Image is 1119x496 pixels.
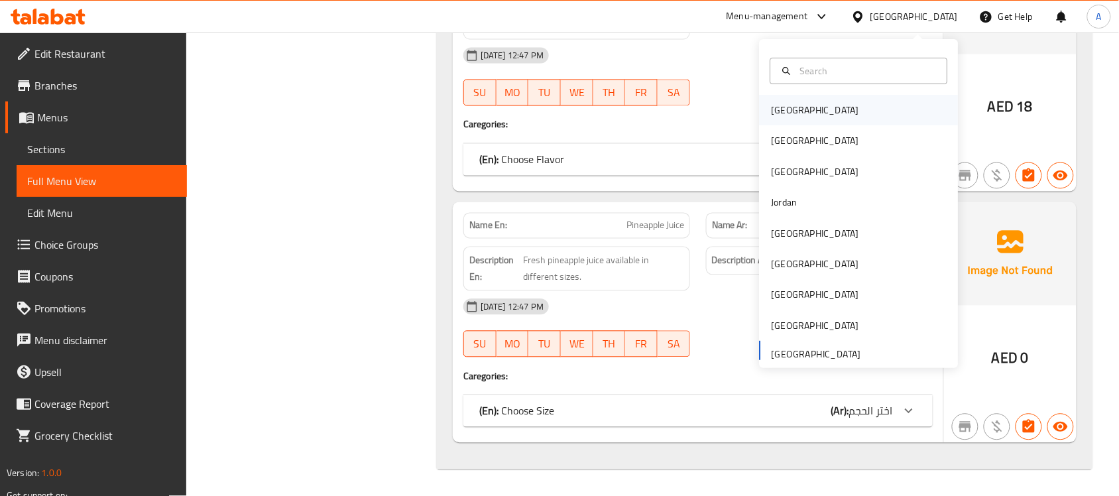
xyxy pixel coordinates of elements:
[952,162,978,189] button: Not branch specific item
[469,1,524,34] strong: Description En:
[479,403,554,419] p: Choose Size
[1016,162,1042,189] button: Has choices
[497,331,529,357] button: MO
[1047,162,1074,189] button: Available
[17,133,187,165] a: Sections
[469,219,507,233] strong: Name En:
[528,80,561,106] button: TU
[772,318,859,333] div: [GEOGRAPHIC_DATA]
[34,237,176,253] span: Choice Groups
[534,84,556,103] span: TU
[34,46,176,62] span: Edit Restaurant
[463,144,933,176] div: (En): Choose Flavor(Ar):اختر النكهة
[984,414,1010,440] button: Purchased item
[593,80,626,106] button: TH
[593,331,626,357] button: TH
[599,335,620,354] span: TH
[27,141,176,157] span: Sections
[663,335,685,354] span: SA
[772,164,859,179] div: [GEOGRAPHIC_DATA]
[463,331,497,357] button: SU
[566,84,588,103] span: WE
[712,219,748,233] strong: Name Ar:
[534,335,556,354] span: TU
[772,288,859,302] div: [GEOGRAPHIC_DATA]
[5,324,187,356] a: Menu disclaimer
[658,331,690,357] button: SA
[566,335,588,354] span: WE
[625,80,658,106] button: FR
[37,109,176,125] span: Menus
[497,80,529,106] button: MO
[34,300,176,316] span: Promotions
[870,9,958,24] div: [GEOGRAPHIC_DATA]
[17,165,187,197] a: Full Menu View
[561,331,593,357] button: WE
[795,64,939,78] input: Search
[17,197,187,229] a: Edit Menu
[952,414,978,440] button: Not branch specific item
[663,84,685,103] span: SA
[599,84,620,103] span: TH
[626,219,684,233] span: Pineapple Juice
[479,401,499,421] b: (En):
[5,356,187,388] a: Upsell
[630,84,652,103] span: FR
[5,38,187,70] a: Edit Restaurant
[944,202,1077,306] img: Ae5nvW7+0k+MAAAAAElFTkSuQmCC
[727,9,808,25] div: Menu-management
[984,162,1010,189] button: Purchased item
[469,335,491,354] span: SU
[772,257,859,272] div: [GEOGRAPHIC_DATA]
[5,70,187,101] a: Branches
[502,84,524,103] span: MO
[34,332,176,348] span: Menu disclaimer
[772,196,797,210] div: Jordan
[772,134,859,149] div: [GEOGRAPHIC_DATA]
[625,331,658,357] button: FR
[463,80,497,106] button: SU
[772,226,859,241] div: [GEOGRAPHIC_DATA]
[992,345,1018,371] span: AED
[475,49,549,62] span: [DATE] 12:47 PM
[561,80,593,106] button: WE
[27,205,176,221] span: Edit Menu
[831,401,849,421] b: (Ar):
[5,420,187,452] a: Grocery Checklist
[41,464,62,481] span: 1.0.0
[1017,94,1033,120] span: 18
[5,261,187,292] a: Coupons
[34,269,176,284] span: Coupons
[712,253,769,269] strong: Description Ar:
[5,388,187,420] a: Coverage Report
[658,80,690,106] button: SA
[523,253,684,285] span: Fresh pineapple juice available in different sizes.
[34,364,176,380] span: Upsell
[469,84,491,103] span: SU
[34,78,176,93] span: Branches
[1047,414,1074,440] button: Available
[502,335,524,354] span: MO
[7,464,39,481] span: Version:
[630,335,652,354] span: FR
[463,118,933,131] h4: Caregories:
[34,396,176,412] span: Coverage Report
[5,229,187,261] a: Choice Groups
[1021,345,1029,371] span: 0
[528,331,561,357] button: TU
[479,150,499,170] b: (En):
[469,253,520,285] strong: Description En:
[463,370,933,383] h4: Caregories:
[479,152,564,168] p: Choose Flavor
[5,292,187,324] a: Promotions
[1016,414,1042,440] button: Has choices
[475,301,549,314] span: [DATE] 12:47 PM
[772,103,859,118] div: [GEOGRAPHIC_DATA]
[34,428,176,444] span: Grocery Checklist
[463,395,933,427] div: (En): Choose Size(Ar):اختر الحجم
[5,101,187,133] a: Menus
[1096,9,1102,24] span: A
[849,401,893,421] span: اختر الحجم
[27,173,176,189] span: Full Menu View
[988,94,1014,120] span: AED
